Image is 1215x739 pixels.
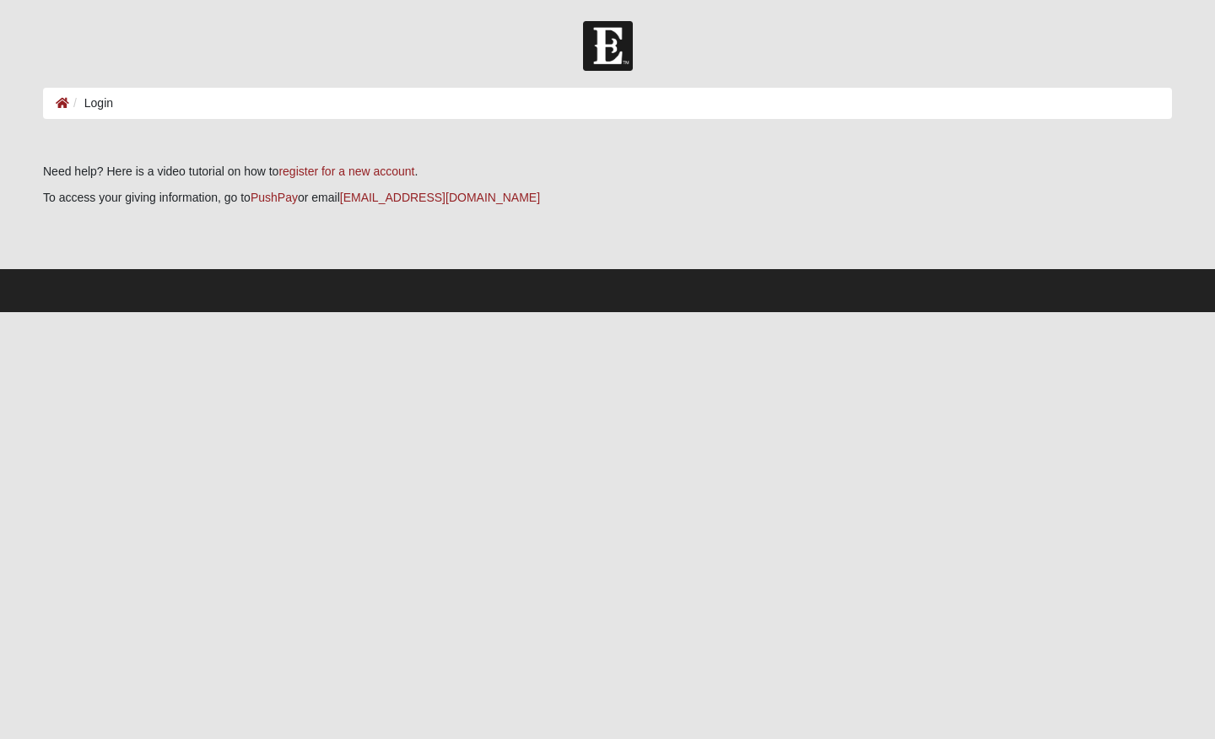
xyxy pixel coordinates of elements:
[340,191,540,204] a: [EMAIL_ADDRESS][DOMAIN_NAME]
[583,21,633,71] img: Church of Eleven22 Logo
[43,163,1172,181] p: Need help? Here is a video tutorial on how to .
[69,94,113,112] li: Login
[43,189,1172,207] p: To access your giving information, go to or email
[251,191,298,204] a: PushPay
[278,165,414,178] a: register for a new account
